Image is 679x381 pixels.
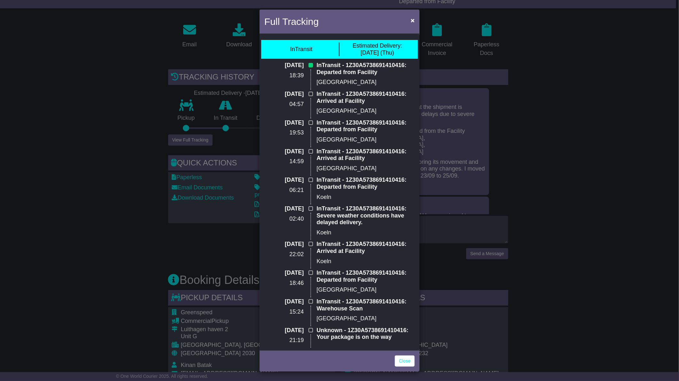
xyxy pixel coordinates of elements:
[316,119,415,133] p: InTransit - 1Z30A5738691410416: Departed from Facility
[316,177,415,190] p: InTransit - 1Z30A5738691410416: Departed from Facility
[316,315,415,322] p: [GEOGRAPHIC_DATA]
[264,349,304,356] p: [DATE]
[264,119,304,126] p: [DATE]
[264,158,304,165] p: 14:59
[264,216,304,223] p: 02:40
[316,270,415,283] p: InTransit - 1Z30A5738691410416: Departed from Facility
[264,309,304,316] p: 15:24
[264,187,304,194] p: 06:21
[411,17,415,24] span: ×
[316,62,415,76] p: InTransit - 1Z30A5738691410416: Departed from Facility
[264,270,304,277] p: [DATE]
[264,205,304,212] p: [DATE]
[264,327,304,334] p: [DATE]
[316,194,415,201] p: Koeln
[316,165,415,172] p: [GEOGRAPHIC_DATA]
[316,298,415,312] p: InTransit - 1Z30A5738691410416: Warehouse Scan
[264,251,304,258] p: 22:02
[264,91,304,98] p: [DATE]
[316,136,415,143] p: [GEOGRAPHIC_DATA]
[316,91,415,104] p: InTransit - 1Z30A5738691410416: Arrived at Facility
[290,46,312,53] div: InTransit
[353,42,402,49] span: Estimated Delivery:
[316,327,415,341] p: Unknown - 1Z30A5738691410416: Your package is on the way
[264,177,304,184] p: [DATE]
[316,108,415,115] p: [GEOGRAPHIC_DATA]
[316,241,415,255] p: InTransit - 1Z30A5738691410416: Arrived at Facility
[264,241,304,248] p: [DATE]
[264,72,304,79] p: 18:39
[316,79,415,86] p: [GEOGRAPHIC_DATA]
[264,280,304,287] p: 18:46
[264,14,319,29] h4: Full Tracking
[264,148,304,155] p: [DATE]
[264,129,304,136] p: 19:53
[316,258,415,265] p: Koeln
[264,62,304,69] p: [DATE]
[316,205,415,226] p: InTransit - 1Z30A5738691410416: Severe weather conditions have delayed delivery.
[264,298,304,305] p: [DATE]
[264,337,304,344] p: 21:19
[316,229,415,236] p: Koeln
[395,355,415,367] a: Close
[316,148,415,162] p: InTransit - 1Z30A5738691410416: Arrived at Facility
[316,349,415,362] p: InTransit - 1Z30A5738691410416: Warehouse Scan
[408,14,418,27] button: Close
[264,101,304,108] p: 04:57
[353,42,402,56] div: [DATE] (Thu)
[316,286,415,293] p: [GEOGRAPHIC_DATA]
